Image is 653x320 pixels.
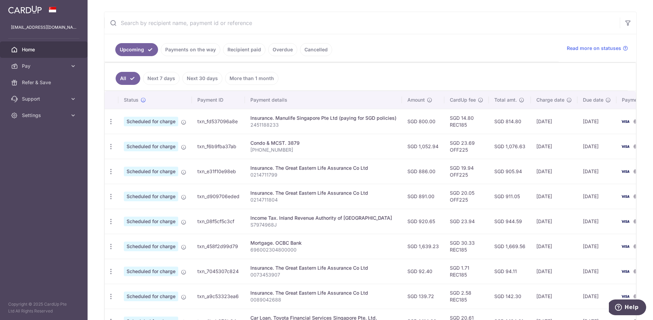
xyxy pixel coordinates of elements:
[634,118,646,124] span: 6468
[22,79,67,86] span: Refer & Save
[22,46,67,53] span: Home
[489,284,531,309] td: SGD 142.30
[489,234,531,259] td: SGD 1,669.56
[577,259,616,284] td: [DATE]
[450,97,476,103] span: CardUp fee
[489,159,531,184] td: SGD 905.94
[634,168,646,174] span: 6468
[124,292,178,301] span: Scheduled for charge
[444,184,489,209] td: SGD 20.05 OFF225
[577,109,616,134] td: [DATE]
[124,97,139,103] span: Status
[192,109,245,134] td: txn_fd537096a8e
[192,134,245,159] td: txn_f6b9fba37ab
[192,259,245,284] td: txn_7045307c824
[444,159,489,184] td: SGD 19.94 OFF225
[618,292,632,300] img: Bank Card
[143,72,180,85] a: Next 7 days
[489,209,531,234] td: SGD 944.59
[489,259,531,284] td: SGD 94.11
[161,43,220,56] a: Payments on the way
[22,112,67,119] span: Settings
[8,5,42,14] img: CardUp
[577,234,616,259] td: [DATE]
[577,159,616,184] td: [DATE]
[250,121,396,128] p: 2451188233
[536,97,564,103] span: Charge date
[402,234,444,259] td: SGD 1,639.23
[124,167,178,176] span: Scheduled for charge
[402,209,444,234] td: SGD 920.65
[192,284,245,309] td: txn_a9c53323ea6
[444,109,489,134] td: SGD 14.80 REC185
[104,12,620,34] input: Search by recipient name, payment id or reference
[192,91,245,109] th: Payment ID
[124,192,178,201] span: Scheduled for charge
[577,209,616,234] td: [DATE]
[618,167,632,176] img: Bank Card
[250,146,396,153] p: [PHONE_NUMBER]
[618,217,632,226] img: Bank Card
[407,97,425,103] span: Amount
[268,43,297,56] a: Overdue
[567,45,628,52] a: Read more on statuses
[634,218,646,224] span: 6468
[250,115,396,121] div: Insurance. Manulife Singapore Pte Ltd (paying for SGD policies)
[531,159,577,184] td: [DATE]
[402,109,444,134] td: SGD 800.00
[115,43,158,56] a: Upcoming
[531,109,577,134] td: [DATE]
[250,240,396,246] div: Mortgage. OCBC Bank
[567,45,621,52] span: Read more on statuses
[531,234,577,259] td: [DATE]
[402,159,444,184] td: SGD 886.00
[124,267,178,276] span: Scheduled for charge
[192,159,245,184] td: txn_e31f10e98eb
[618,267,632,276] img: Bank Card
[531,134,577,159] td: [DATE]
[250,271,396,278] p: 0073453907
[250,221,396,228] p: S7974968J
[618,192,632,201] img: Bank Card
[577,134,616,159] td: [DATE]
[531,284,577,309] td: [DATE]
[250,215,396,221] div: Income Tax. Inland Revenue Authority of [GEOGRAPHIC_DATA]
[22,95,67,102] span: Support
[402,259,444,284] td: SGD 92.40
[250,165,396,171] div: Insurance. The Great Eastern Life Assurance Co Ltd
[531,259,577,284] td: [DATE]
[245,91,402,109] th: Payment details
[225,72,278,85] a: More than 1 month
[609,299,646,317] iframe: Opens a widget where you can find more information
[250,290,396,296] div: Insurance. The Great Eastern Life Assurance Co Ltd
[618,117,632,126] img: Bank Card
[634,143,646,149] span: 6468
[124,217,178,226] span: Scheduled for charge
[489,134,531,159] td: SGD 1,076.63
[634,193,646,199] span: 6468
[223,43,265,56] a: Recipient paid
[618,142,632,151] img: Bank Card
[577,284,616,309] td: [DATE]
[531,209,577,234] td: [DATE]
[444,284,489,309] td: SGD 2.58 REC185
[634,243,646,249] span: 6468
[494,97,517,103] span: Total amt.
[124,117,178,126] span: Scheduled for charge
[22,63,67,69] span: Pay
[124,242,178,251] span: Scheduled for charge
[444,209,489,234] td: SGD 23.94
[250,140,396,146] div: Condo & MCST. 3879
[444,234,489,259] td: SGD 30.33 REC185
[444,134,489,159] td: SGD 23.69 OFF225
[402,184,444,209] td: SGD 891.00
[489,109,531,134] td: SGD 814.80
[250,265,396,271] div: Insurance. The Great Eastern Life Assurance Co Ltd
[300,43,332,56] a: Cancelled
[444,259,489,284] td: SGD 1.71 REC185
[250,246,396,253] p: 696002304800000
[250,190,396,196] div: Insurance. The Great Eastern Life Assurance Co Ltd
[634,268,646,274] span: 6468
[192,209,245,234] td: txn_08f5cf5c3cf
